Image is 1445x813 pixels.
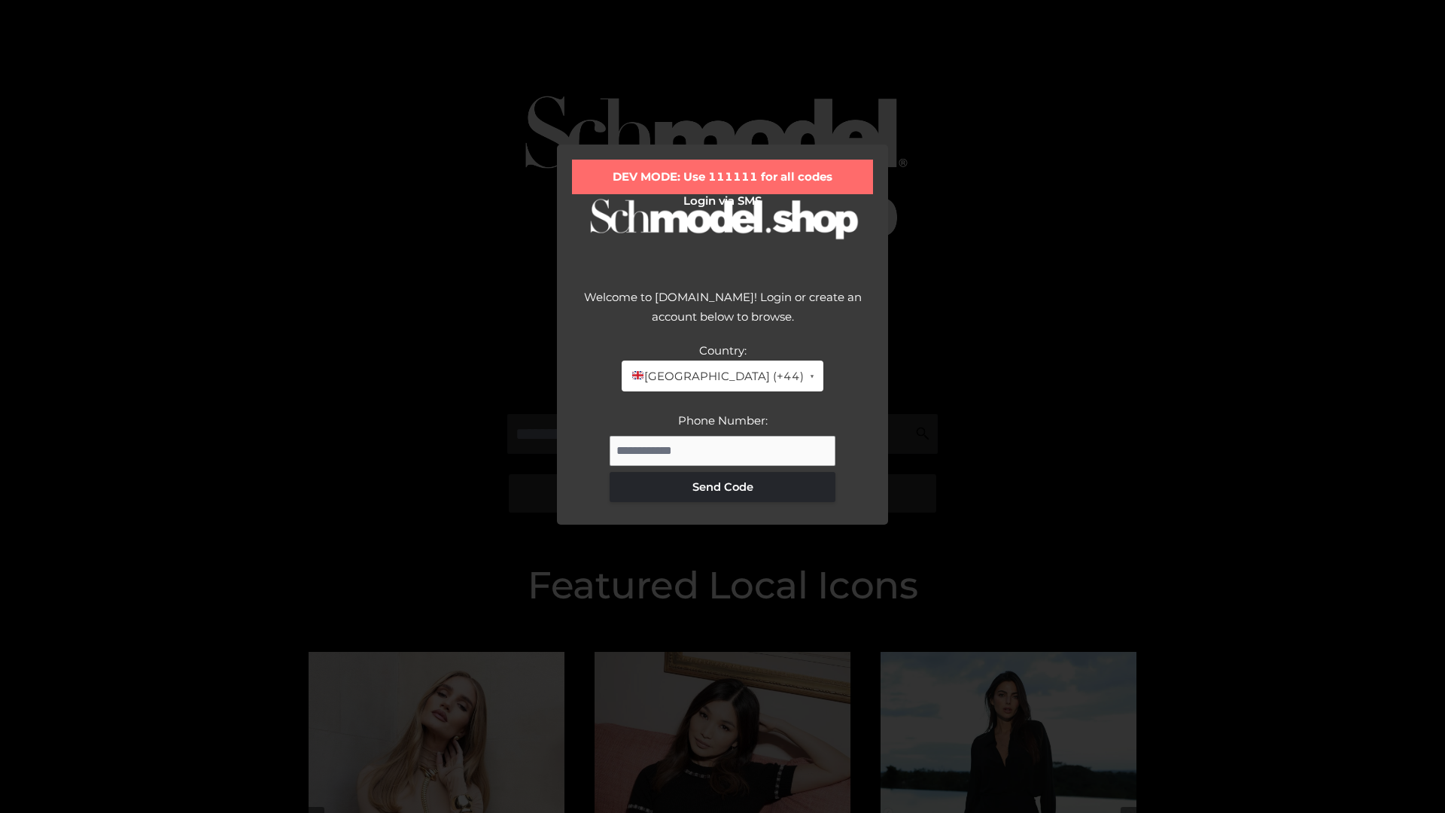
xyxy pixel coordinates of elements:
[631,367,803,386] span: [GEOGRAPHIC_DATA] (+44)
[678,413,768,428] label: Phone Number:
[572,194,873,208] h2: Login via SMS
[572,160,873,194] div: DEV MODE: Use 111111 for all codes
[572,288,873,341] div: Welcome to [DOMAIN_NAME]! Login or create an account below to browse.
[632,370,643,381] img: 🇬🇧
[610,472,835,502] button: Send Code
[699,343,747,358] label: Country:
